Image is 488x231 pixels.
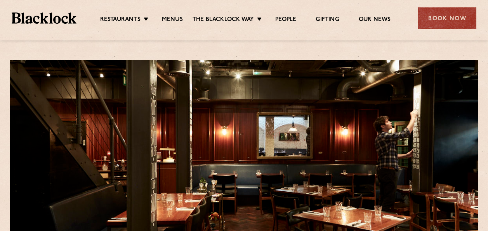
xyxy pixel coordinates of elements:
div: Book Now [418,7,476,29]
a: Gifting [316,16,339,24]
a: The Blacklock Way [193,16,254,24]
a: Menus [162,16,183,24]
img: BL_Textured_Logo-footer-cropped.svg [12,12,76,23]
a: People [275,16,296,24]
a: Our News [359,16,391,24]
a: Restaurants [100,16,141,24]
